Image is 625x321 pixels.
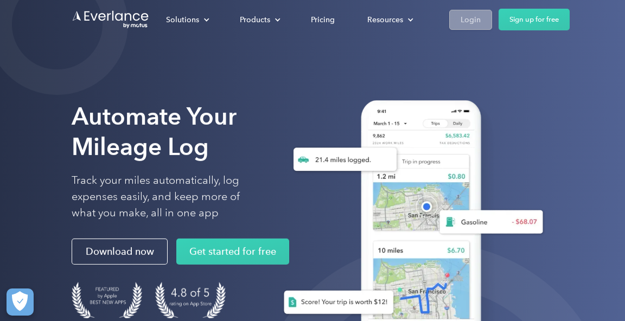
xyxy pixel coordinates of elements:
img: 4.9 out of 5 stars on the app store [155,282,226,318]
div: Solutions [166,13,199,27]
a: Login [449,10,492,30]
a: Download now [72,239,168,265]
div: Products [240,13,270,27]
p: Track your miles automatically, log expenses easily, and keep more of what you make, all in one app [72,172,247,221]
div: Login [461,13,481,27]
div: Solutions [155,10,218,29]
a: Get started for free [176,239,289,265]
a: Go to homepage [72,10,150,30]
strong: Automate Your Mileage Log [72,102,237,161]
a: Sign up for free [499,9,570,30]
div: Pricing [311,13,335,27]
div: Resources [367,13,403,27]
div: Resources [356,10,422,29]
img: Badge for Featured by Apple Best New Apps [72,282,142,318]
a: Pricing [300,10,346,29]
div: Products [229,10,289,29]
button: Cookies Settings [7,288,34,316]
